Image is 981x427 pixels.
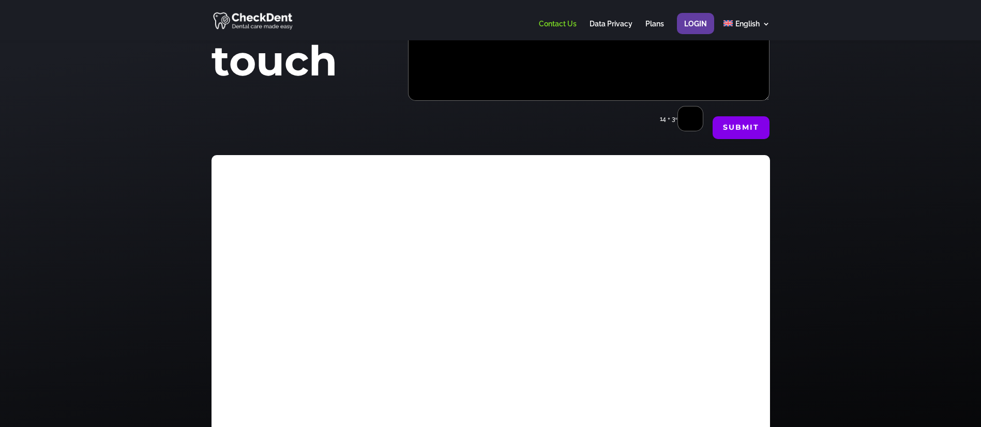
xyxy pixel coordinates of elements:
img: CheckDent AI [213,10,294,30]
button: Submit [713,116,769,139]
span: 14 + 3 [660,115,675,123]
span: English [735,20,760,28]
a: English [723,20,769,40]
a: Data Privacy [590,20,632,40]
a: Plans [645,20,664,40]
a: Login [684,20,707,40]
a: Contact Us [539,20,577,40]
p: = [649,106,703,131]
